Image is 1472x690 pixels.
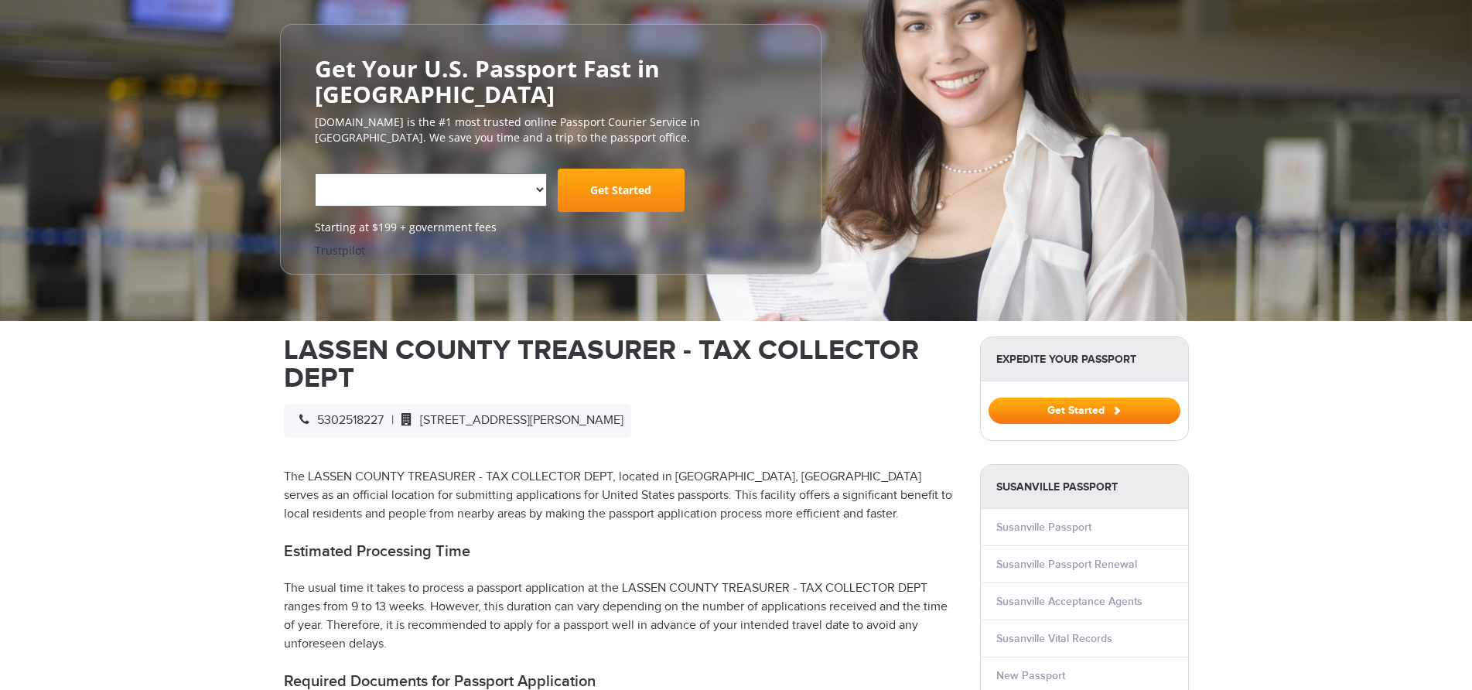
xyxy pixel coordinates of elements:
h1: LASSEN COUNTY TREASURER - TAX COLLECTOR DEPT [284,336,957,392]
a: Susanville Acceptance Agents [996,595,1142,608]
p: [DOMAIN_NAME] is the #1 most trusted online Passport Courier Service in [GEOGRAPHIC_DATA]. We sav... [315,114,787,145]
h2: Get Your U.S. Passport Fast in [GEOGRAPHIC_DATA] [315,56,787,107]
div: | [284,404,631,438]
a: Trustpilot [315,243,365,258]
span: 5302518227 [292,413,384,428]
h2: Estimated Processing Time [284,542,957,561]
p: The LASSEN COUNTY TREASURER - TAX COLLECTOR DEPT, located in [GEOGRAPHIC_DATA], [GEOGRAPHIC_DATA]... [284,468,957,524]
a: Susanville Passport [996,521,1091,534]
strong: Susanville Passport [981,465,1188,509]
span: Starting at $199 + government fees [315,220,787,235]
a: Susanville Vital Records [996,632,1112,645]
button: Get Started [989,398,1180,424]
p: The usual time it takes to process a passport application at the LASSEN COUNTY TREASURER - TAX CO... [284,579,957,654]
a: Susanville Passport Renewal [996,558,1137,571]
a: Get Started [989,404,1180,416]
a: Get Started [558,169,685,212]
a: New Passport [996,669,1065,682]
strong: Expedite Your Passport [981,337,1188,381]
span: [STREET_ADDRESS][PERSON_NAME] [394,413,623,428]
